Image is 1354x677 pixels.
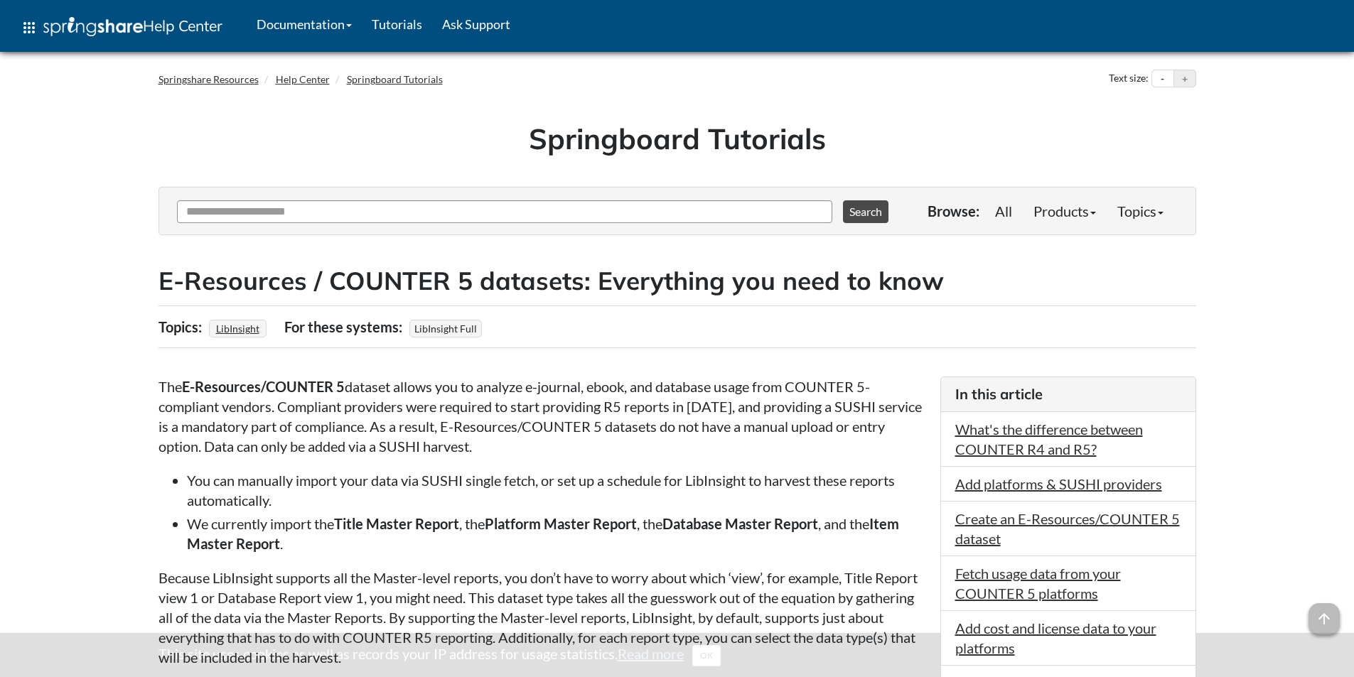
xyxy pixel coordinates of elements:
[21,19,38,36] span: apps
[955,510,1180,547] a: Create an E-Resources/COUNTER 5 dataset
[158,264,1196,298] h2: E-Resources / COUNTER 5 datasets: Everything you need to know
[187,514,926,553] li: We currently import the , the , the , and the .
[1309,603,1340,634] span: arrow_upward
[955,565,1121,602] a: Fetch usage data from your COUNTER 5 platforms
[1152,70,1173,87] button: Decrease text size
[1107,197,1174,225] a: Topics
[284,313,406,340] div: For these systems:
[432,6,520,42] a: Ask Support
[334,515,459,532] strong: Title Master Report
[362,6,432,42] a: Tutorials
[182,378,345,395] strong: E-Resources/COUNTER 5
[955,619,1156,656] a: Add cost and license data to your platforms
[955,384,1181,404] h3: In this article
[158,568,926,667] p: Because LibInsight supports all the Master-level reports, you don’t have to worry about which ‘vi...
[955,421,1143,457] a: What's the difference between COUNTER R4 and R5?
[1023,197,1107,225] a: Products
[169,119,1186,158] h1: Springboard Tutorials
[11,6,232,49] a: apps Help Center
[955,475,1162,492] a: Add platforms & SUSHI providers
[144,644,1210,666] div: This site uses cookies as well as records your IP address for usage statistics.
[347,73,443,85] a: Springboard Tutorials
[1309,605,1340,622] a: arrow_upward
[276,73,330,85] a: Help Center
[662,515,818,532] strong: Database Master Report
[1106,70,1151,88] div: Text size:
[247,6,362,42] a: Documentation
[928,201,979,221] p: Browse:
[485,515,637,532] strong: Platform Master Report
[158,377,926,456] p: The dataset allows you to analyze e-journal, ebook, and database usage from COUNTER 5-compliant v...
[43,17,143,36] img: Springshare
[1174,70,1196,87] button: Increase text size
[843,200,888,223] button: Search
[984,197,1023,225] a: All
[214,318,262,339] a: LibInsight
[158,313,205,340] div: Topics:
[143,16,222,35] span: Help Center
[409,320,482,337] span: LibInsight Full
[187,470,926,510] li: You can manually import your data via SUSHI single fetch, or set up a schedule for LibInsight to ...
[158,73,259,85] a: Springshare Resources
